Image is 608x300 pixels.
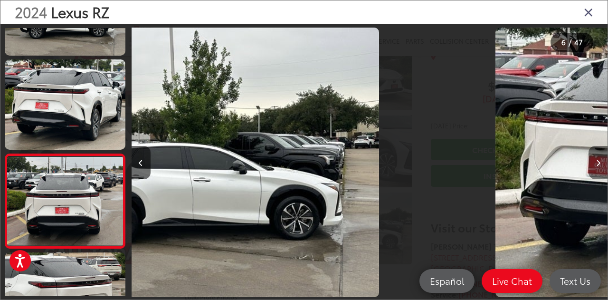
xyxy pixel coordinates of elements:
[482,269,542,293] a: Live Chat
[550,269,601,293] a: Text Us
[51,1,110,22] span: Lexus RZ
[487,275,537,287] span: Live Chat
[584,6,593,18] i: Close gallery
[568,39,572,46] span: /
[15,1,47,22] span: 2024
[574,37,583,47] span: 47
[589,146,608,179] button: Next image
[419,269,475,293] a: Español
[425,275,469,287] span: Español
[132,146,151,179] button: Previous image
[561,37,566,47] span: 6
[6,157,124,245] img: 2024 Lexus RZ 450e Premium
[555,275,595,287] span: Text Us
[3,58,126,151] img: 2024 Lexus RZ 450e Premium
